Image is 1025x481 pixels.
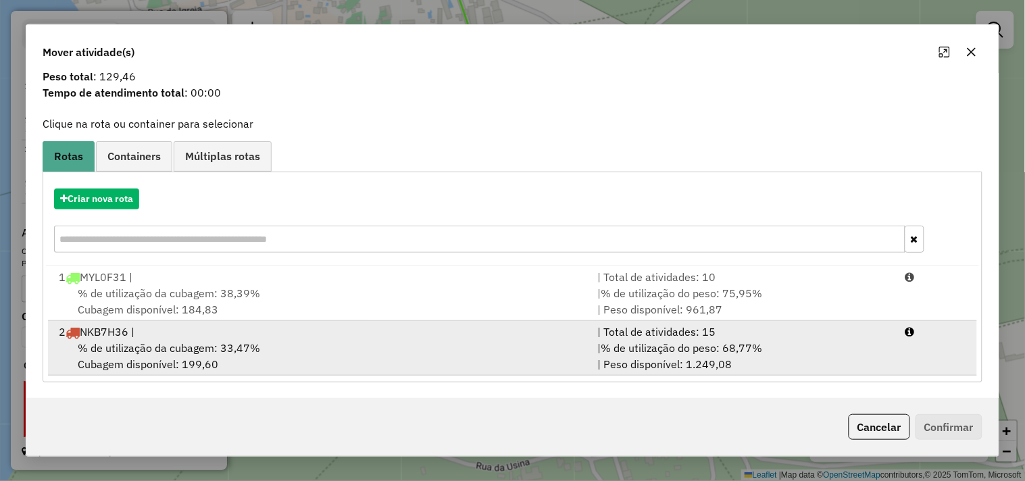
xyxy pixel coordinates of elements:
div: | Total de atividades: 15 [589,324,897,340]
div: | | Peso disponível: 961,87 [589,285,897,318]
button: Cancelar [849,414,910,440]
i: Porcentagens após mover as atividades: Cubagem: 39,93% Peso: 79,19% [905,272,915,282]
span: : 00:00 [34,84,991,101]
span: % de utilização do peso: 75,95% [601,286,762,300]
div: | | Peso disponível: 1.249,08 [589,340,897,372]
div: 2 NKB7H36 | [51,324,589,340]
strong: Tempo de atendimento total [43,86,184,99]
span: % de utilização da cubagem: 33,47% [78,341,260,355]
button: Maximize [934,41,955,63]
div: Cubagem disponível: 184,83 [51,285,589,318]
button: Criar nova rota [54,188,139,209]
i: Porcentagens após mover as atividades: Cubagem: 35,00% Peso: 72,01% [905,326,915,337]
span: % de utilização do peso: 68,77% [601,341,762,355]
span: Containers [107,151,161,161]
label: Clique na rota ou container para selecionar [43,116,253,132]
div: Cubagem disponível: 199,60 [51,340,589,372]
span: Múltiplas rotas [185,151,260,161]
span: Rotas [54,151,83,161]
span: % de utilização da cubagem: 38,39% [78,286,260,300]
span: : 129,46 [34,68,991,84]
div: 1 MYL0F31 | [51,269,589,285]
strong: Peso total [43,70,93,83]
div: | Total de atividades: 10 [589,269,897,285]
span: Mover atividade(s) [43,44,134,60]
